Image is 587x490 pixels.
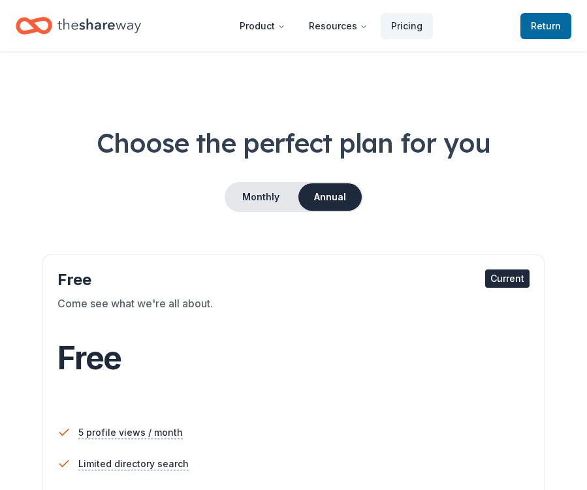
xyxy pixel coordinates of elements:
button: Resources [298,13,378,39]
a: Return [520,13,571,39]
span: 5 profile views / month [78,425,183,440]
button: Product [229,13,296,39]
div: Current [485,269,530,288]
span: Limited directory search [78,456,189,472]
span: Free [57,339,121,377]
a: Home [16,10,141,41]
a: Pricing [381,13,433,39]
div: Free [57,269,530,290]
h1: Choose the perfect plan for you [16,125,571,161]
button: Annual [298,183,362,211]
button: Monthly [226,183,296,211]
span: Return [531,18,561,34]
nav: Main [229,10,433,41]
div: Come see what we're all about. [57,296,530,332]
